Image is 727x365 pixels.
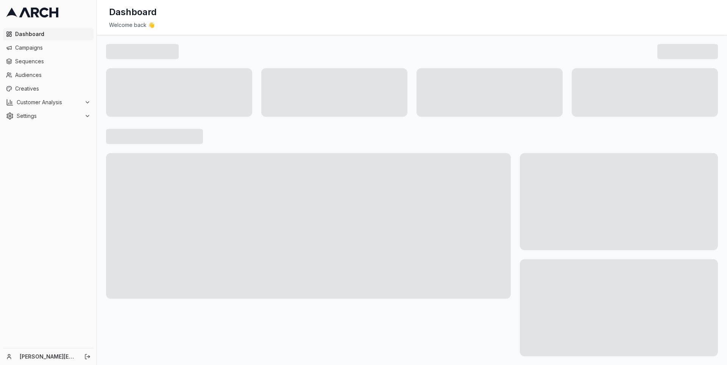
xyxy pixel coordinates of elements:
[3,69,94,81] a: Audiences
[17,99,81,106] span: Customer Analysis
[20,353,76,360] a: [PERSON_NAME][EMAIL_ADDRESS][DOMAIN_NAME]
[109,21,715,29] div: Welcome back 👋
[3,96,94,108] button: Customer Analysis
[15,58,90,65] span: Sequences
[15,85,90,92] span: Creatives
[17,112,81,120] span: Settings
[15,30,90,38] span: Dashboard
[3,110,94,122] button: Settings
[15,44,90,52] span: Campaigns
[3,28,94,40] a: Dashboard
[3,42,94,54] a: Campaigns
[3,83,94,95] a: Creatives
[3,55,94,67] a: Sequences
[82,351,93,362] button: Log out
[109,6,157,18] h1: Dashboard
[15,71,90,79] span: Audiences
